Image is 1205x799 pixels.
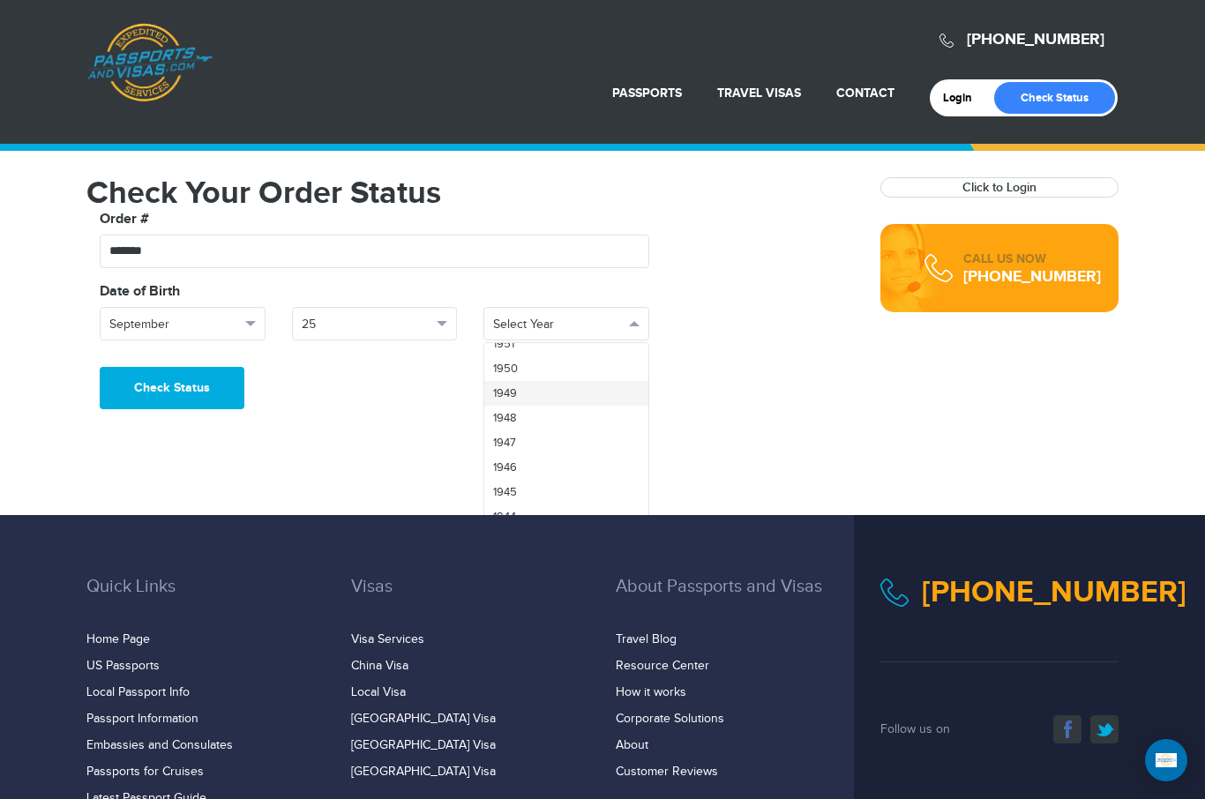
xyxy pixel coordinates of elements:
a: Travel Visas [717,86,801,101]
span: 1944 [493,510,516,524]
span: 1950 [493,362,518,376]
a: Check Status [994,82,1115,114]
span: 1949 [493,386,517,400]
span: 1946 [493,460,517,474]
span: 1951 [493,337,514,351]
div: Open Intercom Messenger [1145,739,1187,781]
a: [PHONE_NUMBER] [967,30,1104,49]
span: 1947 [493,436,516,450]
a: Passports & [DOMAIN_NAME] [87,23,213,102]
a: Contact [836,86,894,101]
span: 1948 [493,411,517,425]
a: Passports [612,86,682,101]
span: 1945 [493,485,517,499]
a: Login [943,91,984,105]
